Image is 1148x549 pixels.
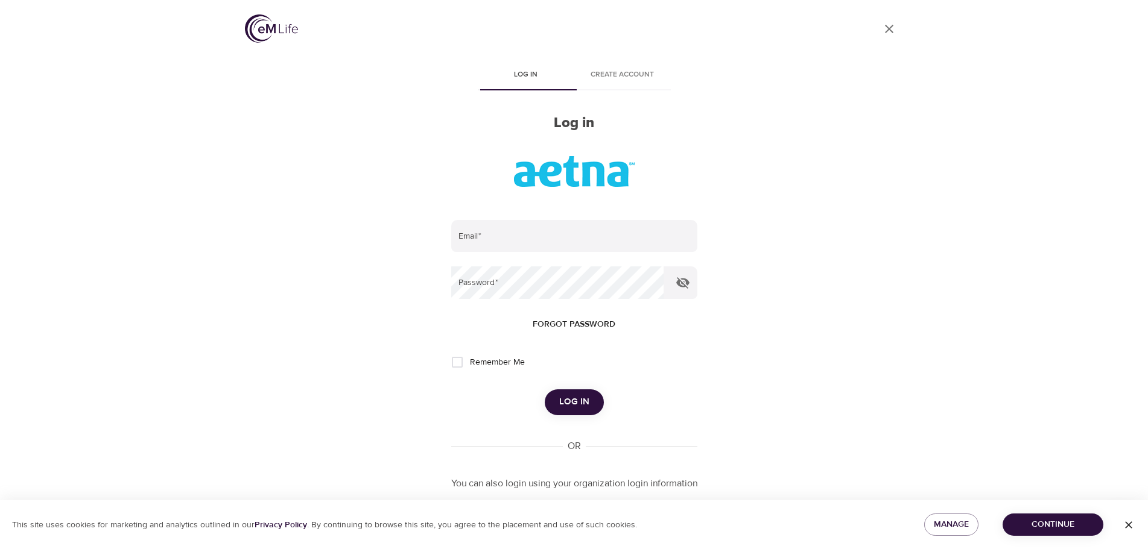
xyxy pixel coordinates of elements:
[1012,517,1094,532] span: Continue
[528,313,620,336] button: Forgot password
[582,69,664,81] span: Create account
[451,477,697,491] p: You can also login using your organization login information
[470,356,525,369] span: Remember Me
[924,513,978,536] button: Manage
[451,115,697,132] h2: Log in
[545,389,604,415] button: Log in
[934,517,969,532] span: Manage
[485,69,567,81] span: Log in
[563,439,586,453] div: OR
[875,14,904,43] a: close
[514,156,635,187] img: org_logo_8.jpg
[559,394,589,410] span: Log in
[451,61,697,90] div: disabled tabs example
[245,14,298,43] img: logo
[255,519,307,530] a: Privacy Policy
[1003,513,1103,536] button: Continue
[533,317,615,332] span: Forgot password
